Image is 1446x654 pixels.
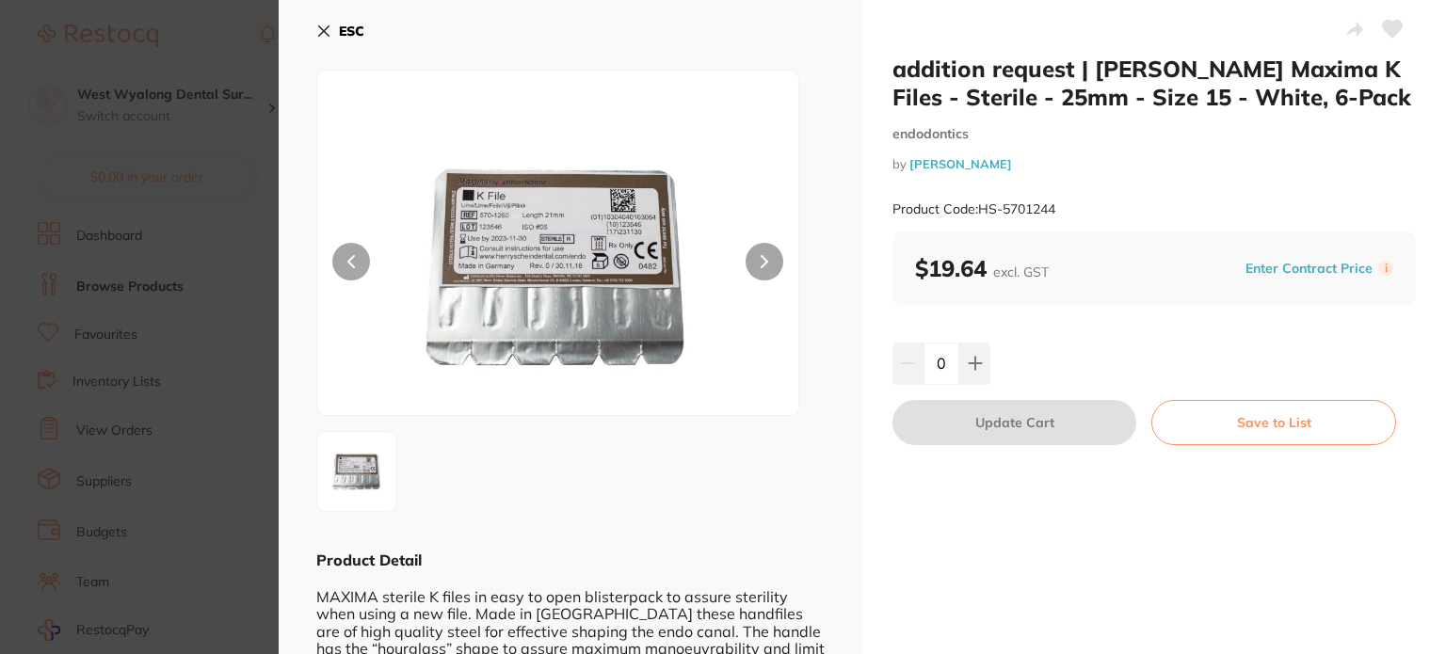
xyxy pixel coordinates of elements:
button: Save to List [1151,400,1396,445]
button: ESC [316,15,364,47]
img: cGc [413,118,702,415]
b: ESC [339,23,364,40]
img: cGc [323,438,391,505]
b: Product Detail [316,550,422,569]
label: i [1378,261,1393,276]
button: Update Cart [892,400,1136,445]
a: [PERSON_NAME] [909,156,1012,171]
small: by [892,157,1416,171]
b: $19.64 [915,254,1049,282]
button: Enter Contract Price [1240,260,1378,278]
span: excl. GST [993,263,1049,280]
small: Product Code: HS-5701244 [892,201,1055,217]
small: endodontics [892,126,1416,142]
h2: addition request | [PERSON_NAME] Maxima K Files - Sterile - 25mm - Size 15 - White, 6-Pack [892,55,1416,111]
